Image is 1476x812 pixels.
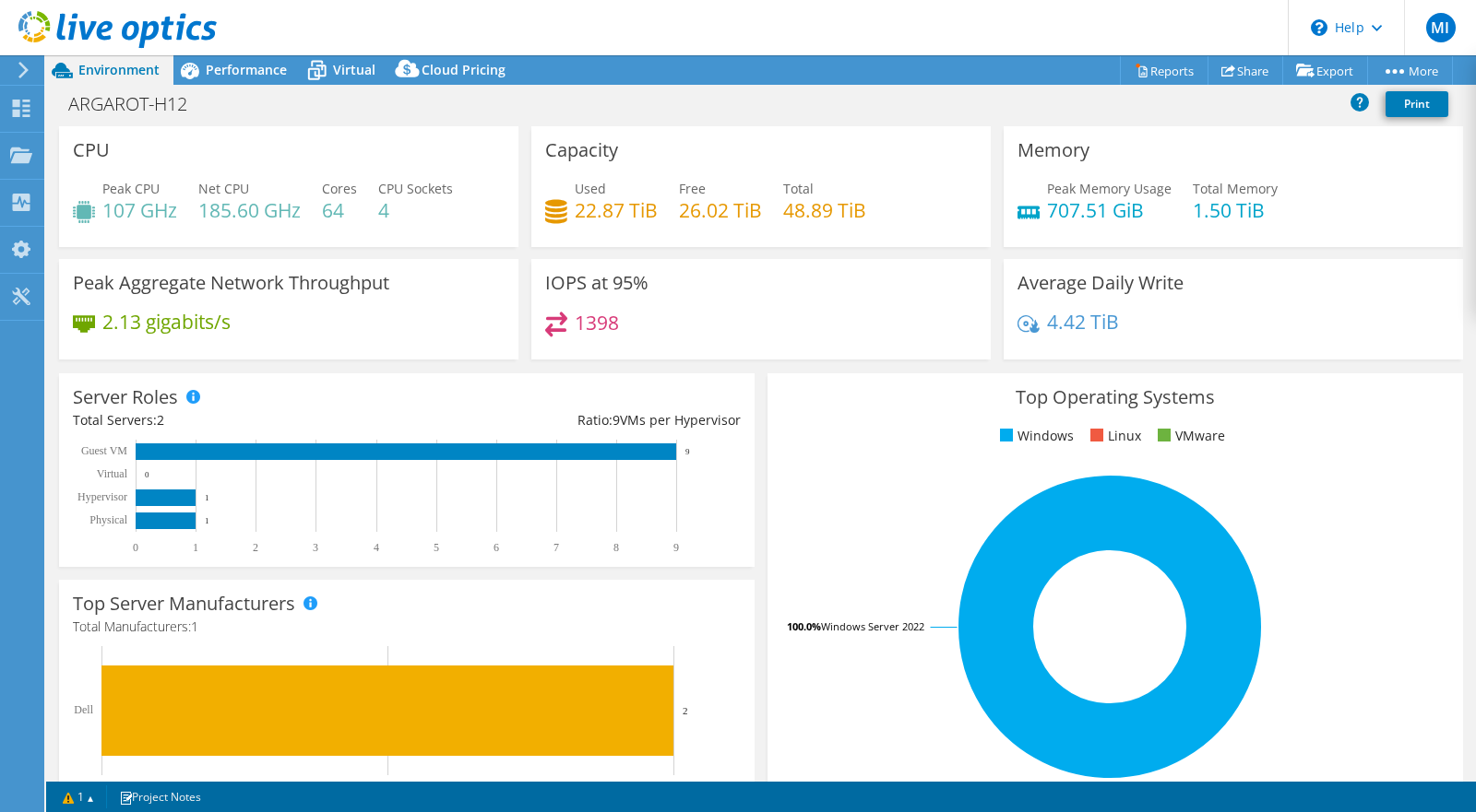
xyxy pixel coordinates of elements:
a: Reports [1120,56,1208,85]
h4: 107 GHz [102,200,177,220]
text: Dell [74,703,93,716]
h3: Server Roles [73,387,178,407]
li: Windows [995,426,1074,446]
text: 9 [673,541,679,554]
text: 1 [193,541,198,554]
span: CPU Sockets [378,180,453,197]
tspan: Windows Server 2022 [821,619,924,633]
text: 7 [553,541,559,554]
h4: 1398 [575,312,619,333]
span: 9 [613,411,620,429]
span: 2 [157,411,164,429]
text: 3 [313,541,318,554]
h3: Top Server Manufacturers [73,594,295,614]
text: Guest VM [81,444,127,457]
h4: 1.50 TiB [1193,200,1278,220]
span: Environment [78,61,160,78]
h3: Memory [1018,140,1089,160]
h4: 185.60 GHz [198,200,301,220]
span: Performance [206,61,287,78]
h3: IOPS at 95% [545,273,649,293]
text: 8 [613,541,619,554]
li: Linux [1086,426,1141,446]
span: Cloud Pricing [422,61,506,78]
svg: \n [1311,19,1327,36]
a: Print [1386,91,1448,117]
span: Total [783,180,814,197]
h4: Total Manufacturers: [73,617,741,637]
span: Cores [322,180,357,197]
h4: 22.87 TiB [575,200,658,220]
text: 0 [145,470,149,479]
span: MI [1426,13,1456,42]
h3: Average Daily Write [1018,273,1184,293]
text: 1 [205,516,209,525]
text: 5 [434,541,439,554]
text: 4 [374,541,379,554]
h4: 26.02 TiB [679,200,762,220]
span: Virtual [333,61,375,78]
span: Peak Memory Usage [1047,180,1172,197]
span: Total Memory [1193,180,1278,197]
text: 1 [205,493,209,502]
text: Physical [89,513,127,526]
text: Hypervisor [77,490,127,503]
h4: 707.51 GiB [1047,200,1172,220]
a: More [1367,56,1453,85]
text: 2 [253,541,258,554]
div: Total Servers: [73,410,407,430]
span: Net CPU [198,180,249,197]
h4: 48.89 TiB [783,200,866,220]
text: 9 [685,447,690,456]
h4: 4 [378,200,453,220]
span: 1 [191,618,198,635]
h3: Peak Aggregate Network Throughput [73,273,389,293]
a: Export [1282,56,1368,85]
text: 6 [494,541,499,554]
h1: ARGAROT-H12 [60,94,216,114]
h3: Capacity [545,140,618,160]
h3: Top Operating Systems [781,387,1449,407]
text: 0 [133,541,138,554]
span: Peak CPU [102,180,160,197]
text: 2 [683,705,688,716]
a: Share [1208,56,1283,85]
a: 1 [50,785,107,808]
h3: CPU [73,140,110,160]
text: Virtual [97,467,128,480]
h4: 64 [322,200,357,220]
span: Used [575,180,606,197]
a: Project Notes [106,785,214,808]
tspan: 100.0% [787,619,821,633]
h4: 2.13 gigabits/s [102,312,231,332]
div: Ratio: VMs per Hypervisor [407,410,741,430]
li: VMware [1153,426,1225,446]
span: Free [679,180,706,197]
h4: 4.42 TiB [1047,312,1119,332]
